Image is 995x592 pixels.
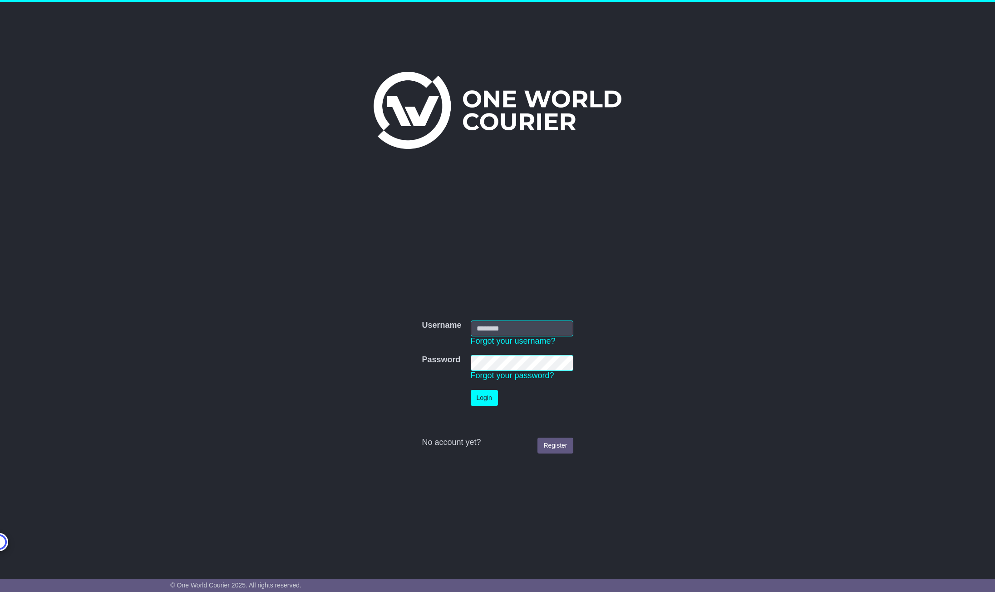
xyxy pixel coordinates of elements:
[422,321,461,331] label: Username
[170,582,301,589] span: © One World Courier 2025. All rights reserved.
[471,390,498,406] button: Login
[471,336,556,345] a: Forgot your username?
[471,371,554,380] a: Forgot your password?
[422,355,460,365] label: Password
[422,438,573,448] div: No account yet?
[374,72,621,149] img: One World
[537,438,573,454] a: Register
